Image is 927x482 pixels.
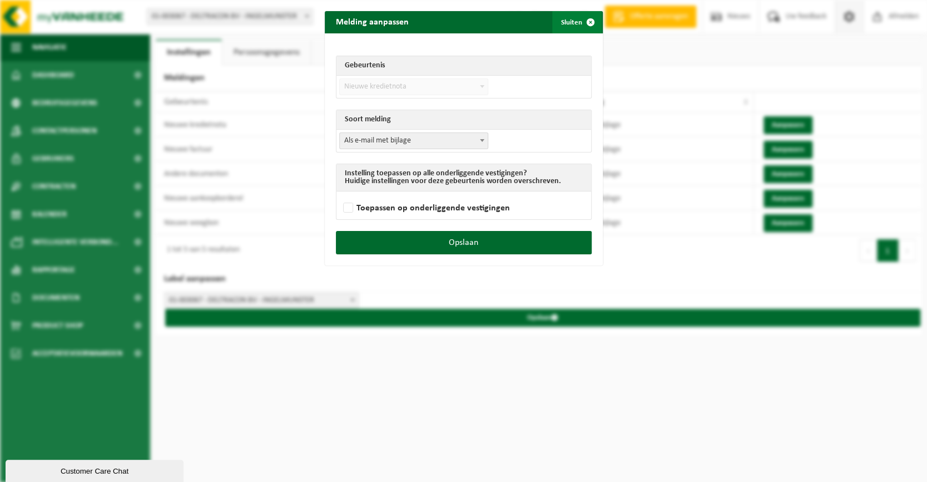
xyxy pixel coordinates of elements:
[340,133,488,149] span: Als e-mail met bijlage
[341,200,510,217] label: Toepassen op onderliggende vestigingen
[336,56,591,76] th: Gebeurtenis
[339,132,489,149] span: Als e-mail met bijlage
[336,164,591,191] th: Instelling toepassen op alle onderliggende vestigingen? Huidige instellingen voor deze gebeurteni...
[336,110,591,130] th: Soort melding
[340,79,488,95] span: Nieuwe kredietnota
[336,231,592,254] button: Opslaan
[339,78,489,95] span: Nieuwe kredietnota
[325,11,420,32] h2: Melding aanpassen
[552,11,602,33] button: Sluiten
[6,458,186,482] iframe: chat widget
